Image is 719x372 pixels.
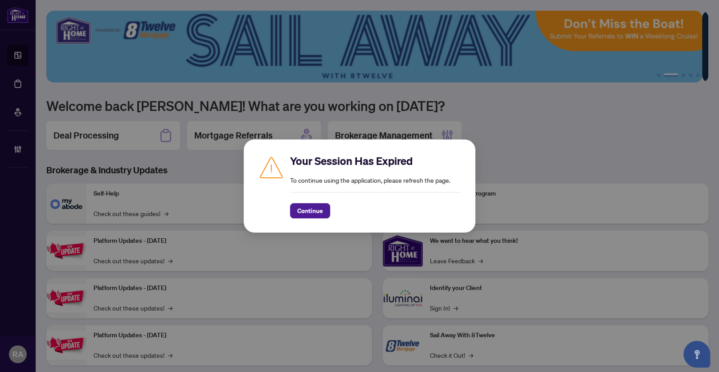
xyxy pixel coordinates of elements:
[258,154,285,180] img: Caution icon
[297,204,323,218] span: Continue
[290,203,330,218] button: Continue
[290,154,461,168] h2: Your Session Has Expired
[683,341,710,368] button: Open asap
[290,154,461,218] div: To continue using the application, please refresh the page.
